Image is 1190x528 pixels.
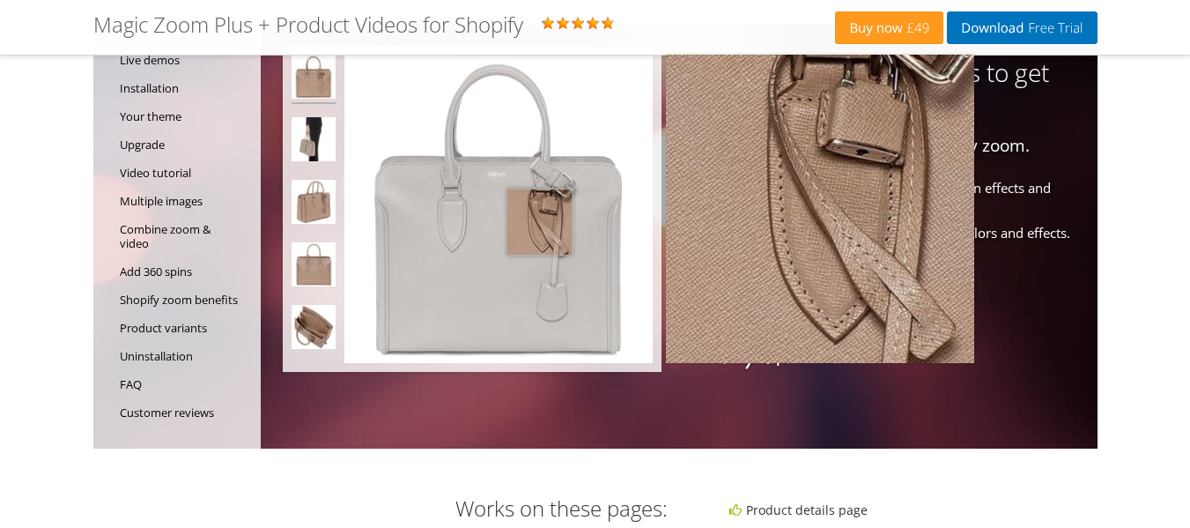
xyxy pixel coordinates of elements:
[835,11,943,44] a: Buy now£49
[120,74,252,102] a: Installation
[729,500,1094,520] li: Product details page
[93,13,523,36] h1: Magic Zoom Plus + Product Videos for Shopify
[120,370,252,398] a: FAQ
[120,286,252,314] a: Shopify zoom benefits
[865,264,945,286] a: Download
[120,102,252,130] a: Your theme
[265,497,669,520] h3: Works on these pages:
[120,257,252,286] a: Add 360 spins
[1024,21,1083,35] span: Free Trial
[312,178,1078,219] li: Effortlessly customise the position, transition effects and trigger behavior
[809,264,856,286] a: Install
[120,130,252,159] a: Upgrade
[947,11,1097,44] a: DownloadFree Trial
[120,187,252,215] a: Multiple images
[261,265,1062,286] p: |
[120,215,252,257] a: Combine zoom & video
[120,46,252,74] a: Live demos
[312,223,1078,243] li: Customizable – change the size, position, colors and effects.
[903,21,930,35] span: £49
[120,314,252,342] a: Product variants
[261,59,1062,114] h3: Your Shopify store needs to get stronger.
[261,136,1062,156] p: Experience the ultimate Shopify zoom.
[120,398,252,427] a: Customer reviews
[120,159,252,187] a: Video tutorial
[120,342,252,370] a: Uninstallation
